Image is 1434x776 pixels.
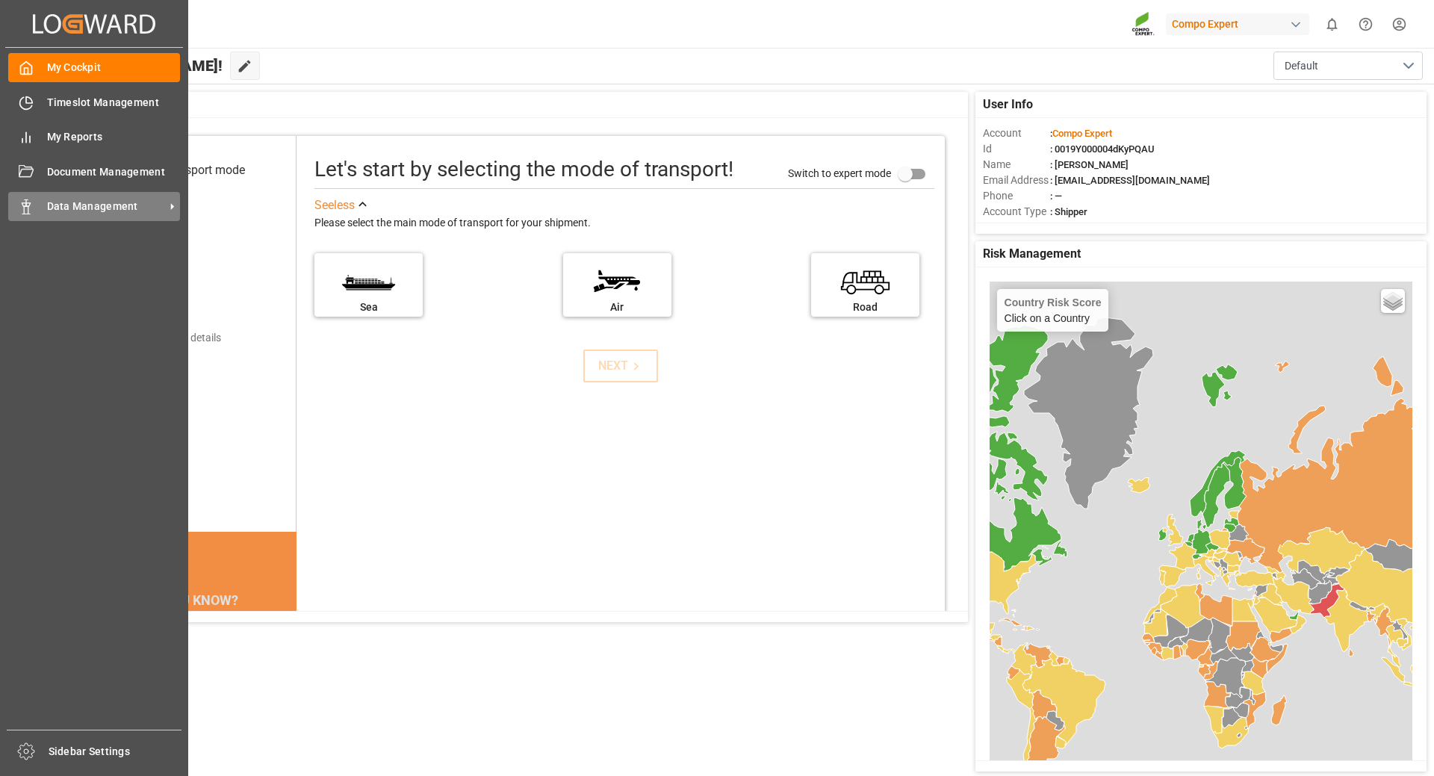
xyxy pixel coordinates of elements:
[983,125,1050,141] span: Account
[47,95,181,111] span: Timeslot Management
[1050,159,1129,170] span: : [PERSON_NAME]
[49,744,182,760] span: Sidebar Settings
[1381,289,1405,313] a: Layers
[819,299,912,315] div: Road
[314,196,355,214] div: See less
[1050,143,1155,155] span: : 0019Y000004dKyPQAU
[983,96,1033,114] span: User Info
[983,245,1081,263] span: Risk Management
[47,60,181,75] span: My Cockpit
[583,350,658,382] button: NEXT
[1285,58,1318,74] span: Default
[47,164,181,180] span: Document Management
[1005,297,1102,308] h4: Country Risk Score
[1315,7,1349,41] button: show 0 new notifications
[314,154,733,185] div: Let's start by selecting the mode of transport!
[62,52,223,80] span: Hello [PERSON_NAME]!
[322,299,415,315] div: Sea
[8,87,180,117] a: Timeslot Management
[81,584,297,615] div: DID YOU KNOW?
[47,199,165,214] span: Data Management
[1005,297,1102,324] div: Click on a Country
[1273,52,1423,80] button: open menu
[1050,190,1062,202] span: : —
[598,357,644,375] div: NEXT
[47,129,181,145] span: My Reports
[1166,10,1315,38] button: Compo Expert
[314,214,934,232] div: Please select the main mode of transport for your shipment.
[571,299,664,315] div: Air
[1349,7,1382,41] button: Help Center
[788,167,891,179] span: Switch to expert mode
[983,173,1050,188] span: Email Address
[983,188,1050,204] span: Phone
[1050,206,1087,217] span: : Shipper
[1050,175,1210,186] span: : [EMAIL_ADDRESS][DOMAIN_NAME]
[1052,128,1112,139] span: Compo Expert
[983,157,1050,173] span: Name
[1132,11,1155,37] img: Screenshot%202023-09-29%20at%2010.02.21.png_1712312052.png
[983,204,1050,220] span: Account Type
[983,141,1050,157] span: Id
[1166,13,1309,35] div: Compo Expert
[8,53,180,82] a: My Cockpit
[1050,128,1112,139] span: :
